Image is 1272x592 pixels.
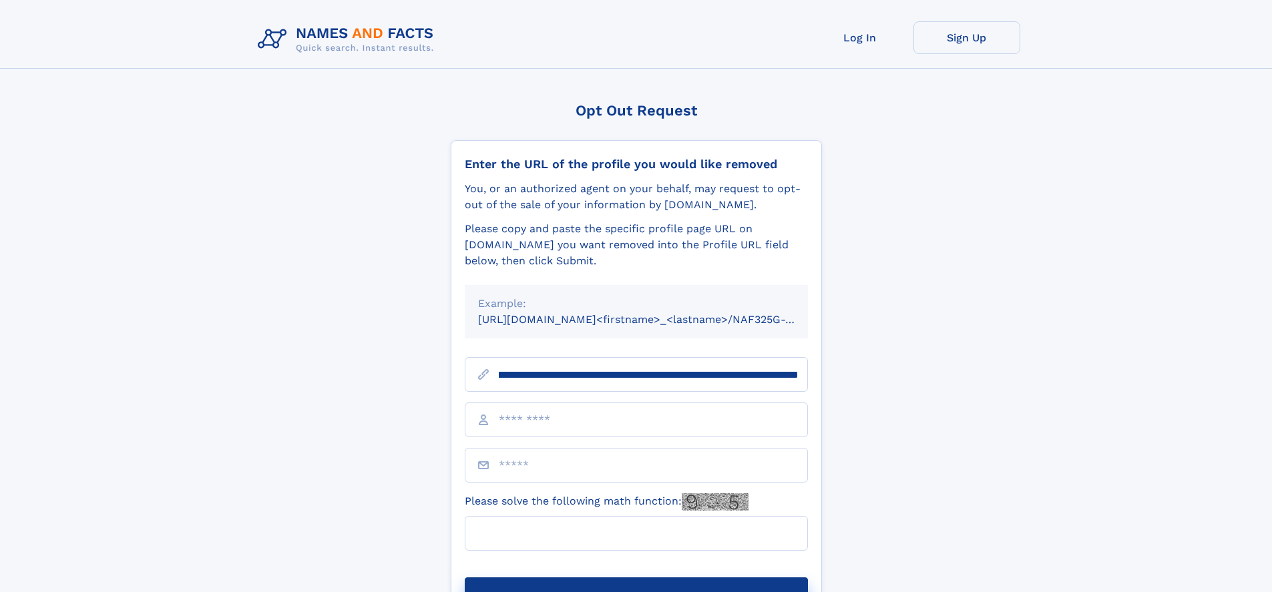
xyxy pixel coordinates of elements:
[465,181,808,213] div: You, or an authorized agent on your behalf, may request to opt-out of the sale of your informatio...
[465,157,808,172] div: Enter the URL of the profile you would like removed
[913,21,1020,54] a: Sign Up
[807,21,913,54] a: Log In
[478,296,795,312] div: Example:
[465,221,808,269] div: Please copy and paste the specific profile page URL on [DOMAIN_NAME] you want removed into the Pr...
[252,21,445,57] img: Logo Names and Facts
[451,102,822,119] div: Opt Out Request
[478,313,833,326] small: [URL][DOMAIN_NAME]<firstname>_<lastname>/NAF325G-xxxxxxxx
[465,493,749,511] label: Please solve the following math function:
